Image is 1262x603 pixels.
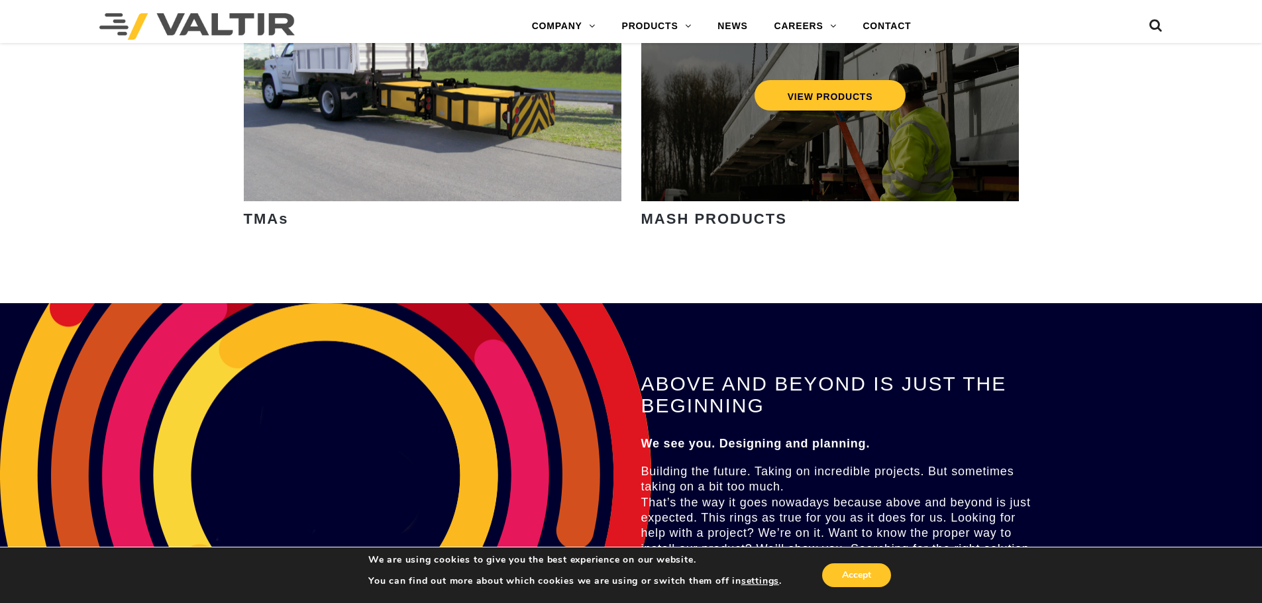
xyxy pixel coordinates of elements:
[368,575,782,587] p: You can find out more about which cookies we are using or switch them off in .
[641,437,870,450] strong: We see you. Designing and planning.
[99,13,295,40] img: Valtir
[822,563,891,587] button: Accept
[741,575,779,587] button: settings
[609,13,705,40] a: PRODUCTS
[641,465,1031,586] span: Building the future. Taking on incredible projects. But sometimes taking on a bit too much. That’...
[754,80,906,111] a: VIEW PRODUCTS
[704,13,761,40] a: NEWS
[641,373,1042,416] h2: ABOVE AND BEYOND IS JUST THE BEGINNING
[641,210,787,227] strong: MASH PRODUCTS
[244,210,289,227] strong: TMAs
[761,13,850,40] a: CAREERS
[849,13,924,40] a: CONTACT
[519,13,609,40] a: COMPANY
[368,554,782,566] p: We are using cookies to give you the best experience on our website.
